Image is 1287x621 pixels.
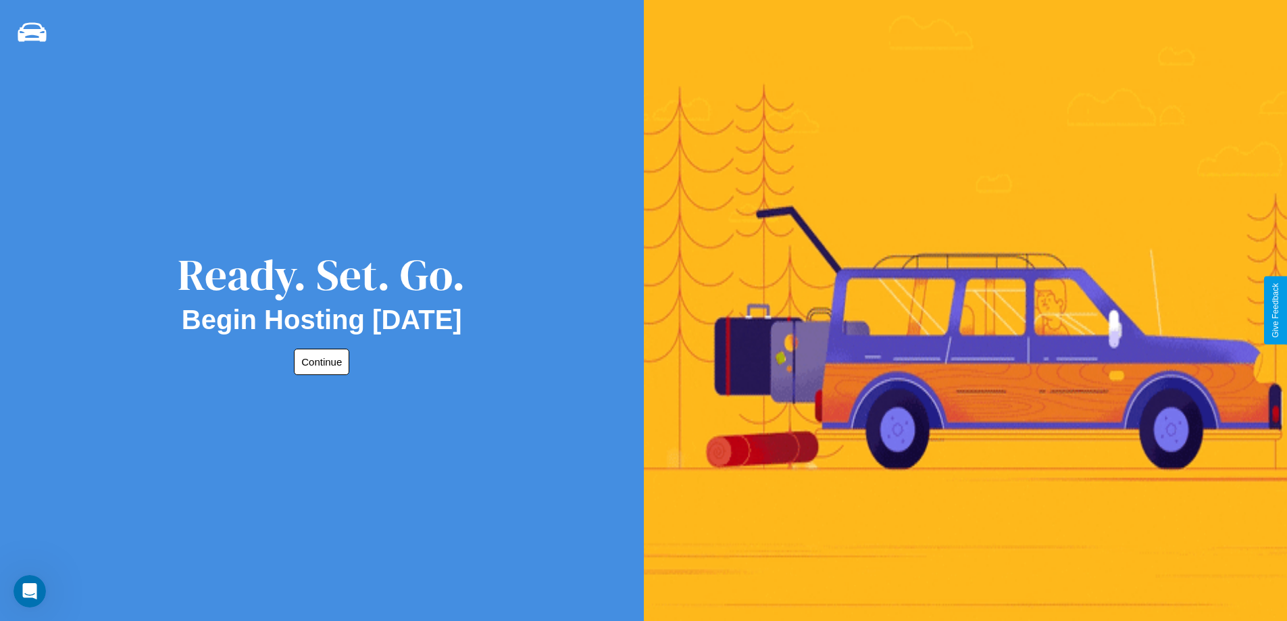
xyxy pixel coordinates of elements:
iframe: Intercom live chat [14,575,46,607]
div: Ready. Set. Go. [178,245,465,305]
button: Continue [294,349,349,375]
div: Give Feedback [1271,283,1280,338]
h2: Begin Hosting [DATE] [182,305,462,335]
